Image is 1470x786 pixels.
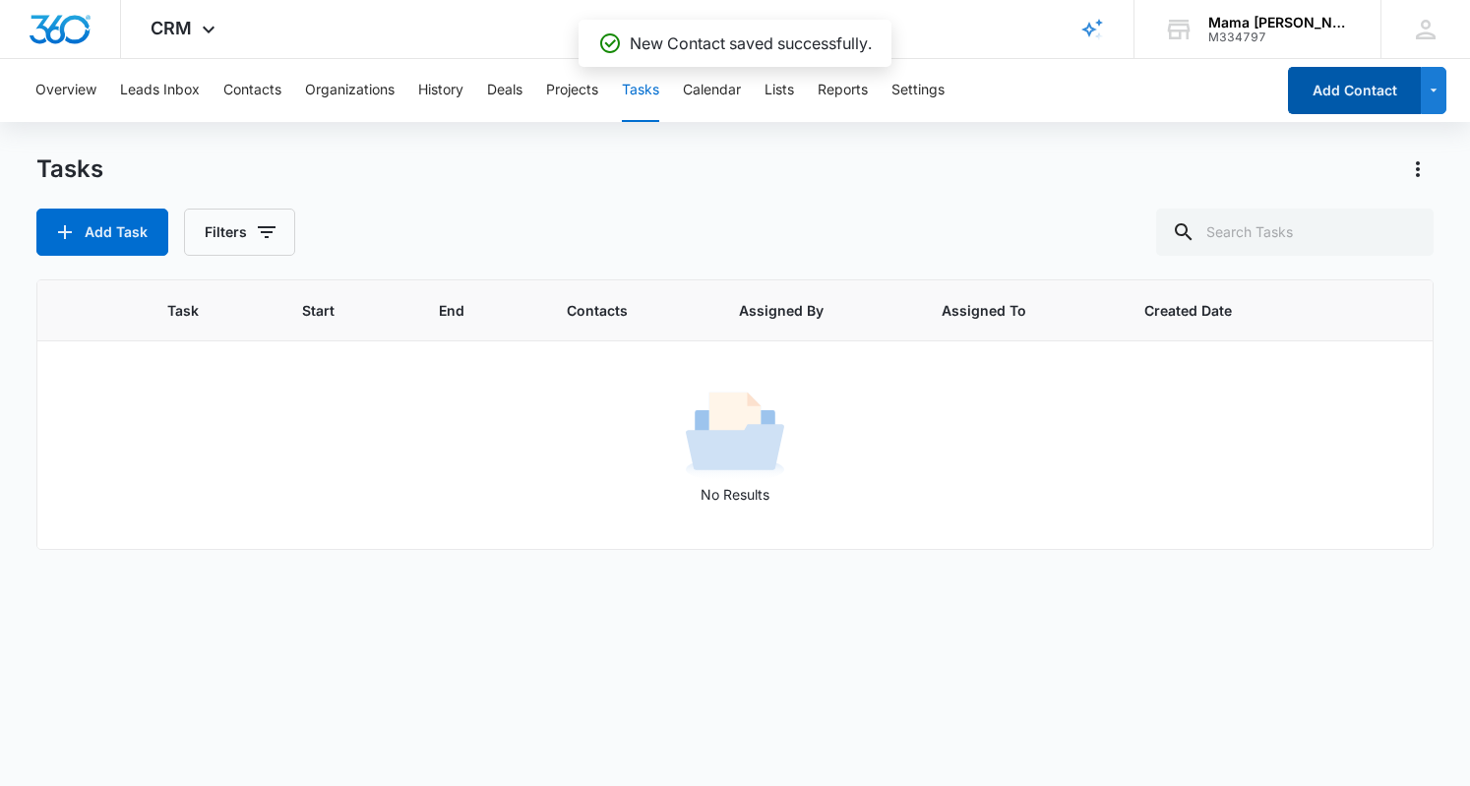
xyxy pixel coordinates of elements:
span: CRM [151,18,192,38]
button: Add Contact [1288,67,1421,114]
div: account name [1208,15,1352,30]
div: account id [1208,30,1352,44]
button: Calendar [683,59,741,122]
button: Filters [184,209,295,256]
button: Overview [35,59,96,122]
span: Assigned To [942,300,1069,321]
button: Reports [818,59,868,122]
button: Contacts [223,59,281,122]
p: No Results [38,484,1431,505]
button: Add Task [36,209,168,256]
button: Deals [487,59,522,122]
button: Tasks [622,59,659,122]
span: Task [167,300,227,321]
span: Start [302,300,363,321]
span: Assigned By [739,300,866,321]
h1: Tasks [36,154,103,184]
span: Contacts [567,300,663,321]
button: Leads Inbox [120,59,200,122]
button: Organizations [305,59,395,122]
p: New Contact saved successfully. [630,31,872,55]
input: Search Tasks [1156,209,1434,256]
button: Projects [546,59,598,122]
span: End [439,300,491,321]
button: Settings [891,59,945,122]
span: Created Date [1144,300,1275,321]
img: No Results [686,386,784,484]
button: History [418,59,463,122]
button: Actions [1402,153,1434,185]
button: Lists [765,59,794,122]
